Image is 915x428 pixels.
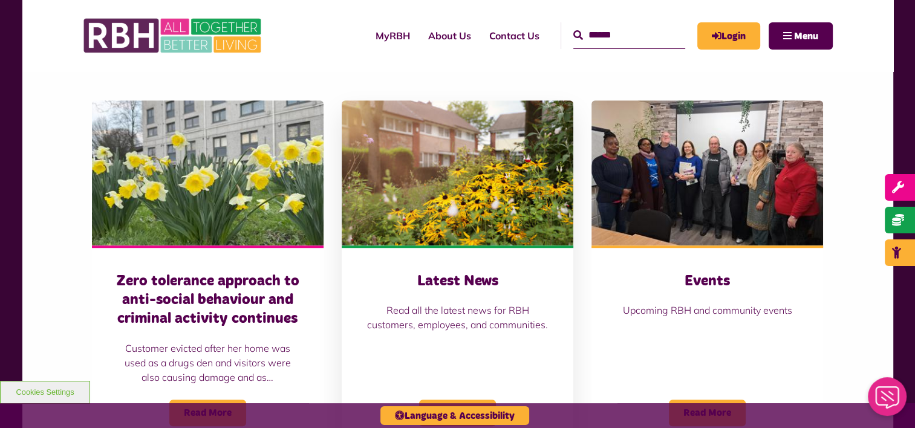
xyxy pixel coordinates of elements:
[591,100,823,245] img: Group photo of customers and colleagues at Spotland Community Centre
[366,272,549,291] h3: Latest News
[342,100,573,245] img: SAZ MEDIA RBH HOUSING4
[769,22,833,50] button: Navigation
[366,19,419,52] a: MyRBH
[616,272,799,291] h3: Events
[366,303,549,332] p: Read all the latest news for RBH customers, employees, and communities.
[419,400,496,426] span: Read More
[697,22,760,50] a: MyRBH
[169,400,246,426] span: Read More
[861,374,915,428] iframe: Netcall Web Assistant for live chat
[669,400,746,426] span: Read More
[83,12,264,59] img: RBH
[116,272,299,329] h3: Zero tolerance approach to anti-social behaviour and criminal activity continues
[480,19,549,52] a: Contact Us
[92,100,324,245] img: Freehold
[794,31,818,41] span: Menu
[573,22,685,48] input: Search
[616,303,799,317] p: Upcoming RBH and community events
[380,406,529,425] button: Language & Accessibility
[116,341,299,384] p: Customer evicted after her home was used as a drugs den and visitors were also causing damage and...
[419,19,480,52] a: About Us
